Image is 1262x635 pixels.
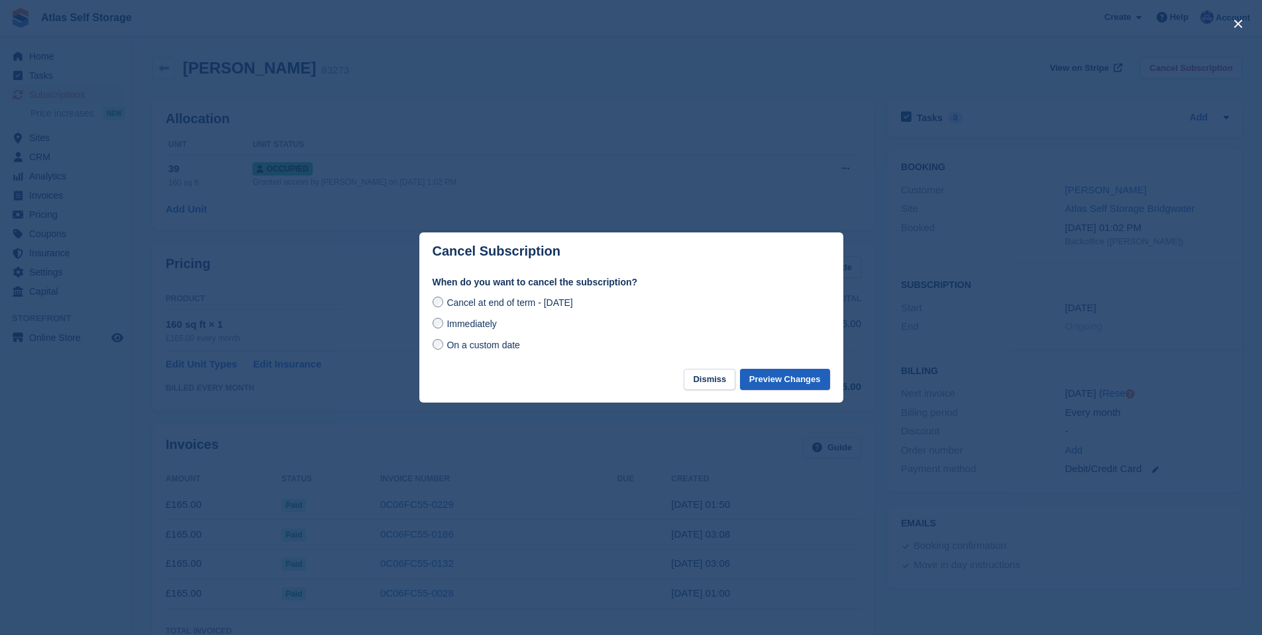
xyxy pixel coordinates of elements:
span: On a custom date [447,340,520,350]
input: On a custom date [433,339,443,350]
input: Immediately [433,318,443,328]
p: Cancel Subscription [433,244,560,259]
button: Preview Changes [740,369,830,391]
button: Dismiss [684,369,735,391]
span: Cancel at end of term - [DATE] [447,297,572,308]
span: Immediately [447,318,496,329]
label: When do you want to cancel the subscription? [433,275,830,289]
input: Cancel at end of term - [DATE] [433,297,443,307]
button: close [1228,13,1249,34]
